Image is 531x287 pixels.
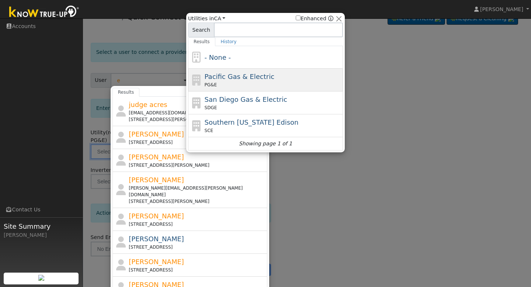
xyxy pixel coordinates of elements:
[205,118,299,126] span: Southern [US_STATE] Edison
[129,235,184,243] span: [PERSON_NAME]
[129,267,265,273] div: [STREET_ADDRESS]
[205,82,217,88] span: PG&E
[296,15,333,23] span: Show enhanced providers
[480,6,523,12] span: [PERSON_NAME]
[129,139,265,146] div: [STREET_ADDRESS]
[112,88,140,97] a: Results
[4,221,79,231] span: Site Summary
[296,15,326,23] label: Enhanced
[205,73,274,80] span: Pacific Gas & Electric
[214,15,225,21] a: CA
[129,130,184,138] span: [PERSON_NAME]
[129,212,184,220] span: [PERSON_NAME]
[188,37,215,46] a: Results
[188,23,214,37] span: Search
[188,15,225,23] span: Utilities in
[328,15,333,21] a: Enhanced Providers
[239,140,292,148] i: Showing page 1 of 1
[215,37,242,46] a: History
[129,221,265,228] div: [STREET_ADDRESS]
[129,244,265,250] div: [STREET_ADDRESS]
[129,153,184,161] span: [PERSON_NAME]
[129,116,265,123] div: [STREET_ADDRESS][PERSON_NAME]
[296,15,301,20] input: Enhanced
[129,162,265,169] div: [STREET_ADDRESS][PERSON_NAME]
[38,275,44,281] img: retrieve
[129,176,184,184] span: [PERSON_NAME]
[205,96,287,103] span: San Diego Gas & Electric
[129,185,265,198] div: [PERSON_NAME][EMAIL_ADDRESS][PERSON_NAME][DOMAIN_NAME]
[205,104,217,111] span: SDGE
[205,53,231,61] span: - None -
[129,258,184,266] span: [PERSON_NAME]
[6,4,83,21] img: Know True-Up
[129,101,167,108] span: judge acres
[129,198,265,205] div: [STREET_ADDRESS][PERSON_NAME]
[129,110,265,116] div: [EMAIL_ADDRESS][DOMAIN_NAME]
[4,231,79,239] div: [PERSON_NAME]
[205,127,214,134] span: SCE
